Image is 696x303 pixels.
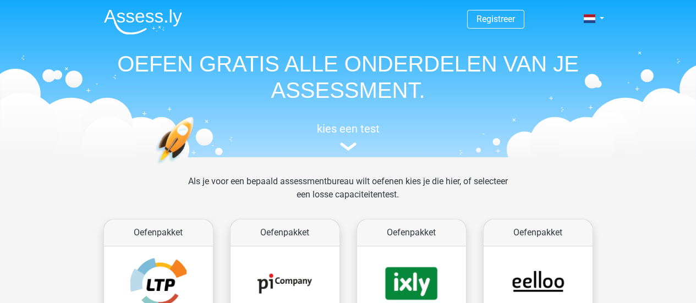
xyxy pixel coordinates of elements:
h1: OEFEN GRATIS ALLE ONDERDELEN VAN JE ASSESSMENT. [95,51,601,103]
a: kies een test [95,122,601,151]
div: Als je voor een bepaald assessmentbureau wilt oefenen kies je die hier, of selecteer een losse ca... [179,175,517,214]
img: Assessly [104,9,182,35]
a: Registreer [476,14,515,24]
img: oefenen [156,117,237,216]
img: assessment [340,142,357,151]
h5: kies een test [95,122,601,135]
